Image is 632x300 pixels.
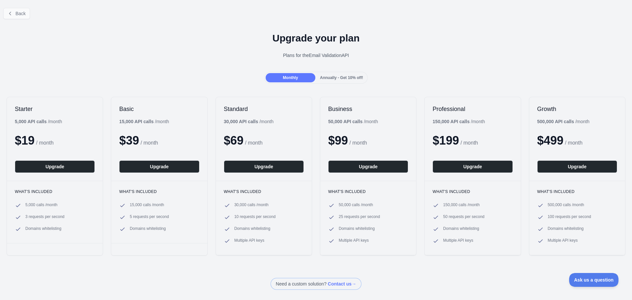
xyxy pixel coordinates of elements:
b: 150,000 API calls [433,119,469,124]
div: / month [328,118,378,125]
b: 50,000 API calls [328,119,363,124]
span: $ 199 [433,134,459,147]
span: $ 99 [328,134,348,147]
b: 30,000 API calls [224,119,258,124]
div: / month [433,118,485,125]
h2: Business [328,105,408,113]
h2: Professional [433,105,513,113]
h2: Standard [224,105,304,113]
div: / month [224,118,274,125]
iframe: Toggle Customer Support [569,273,619,287]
